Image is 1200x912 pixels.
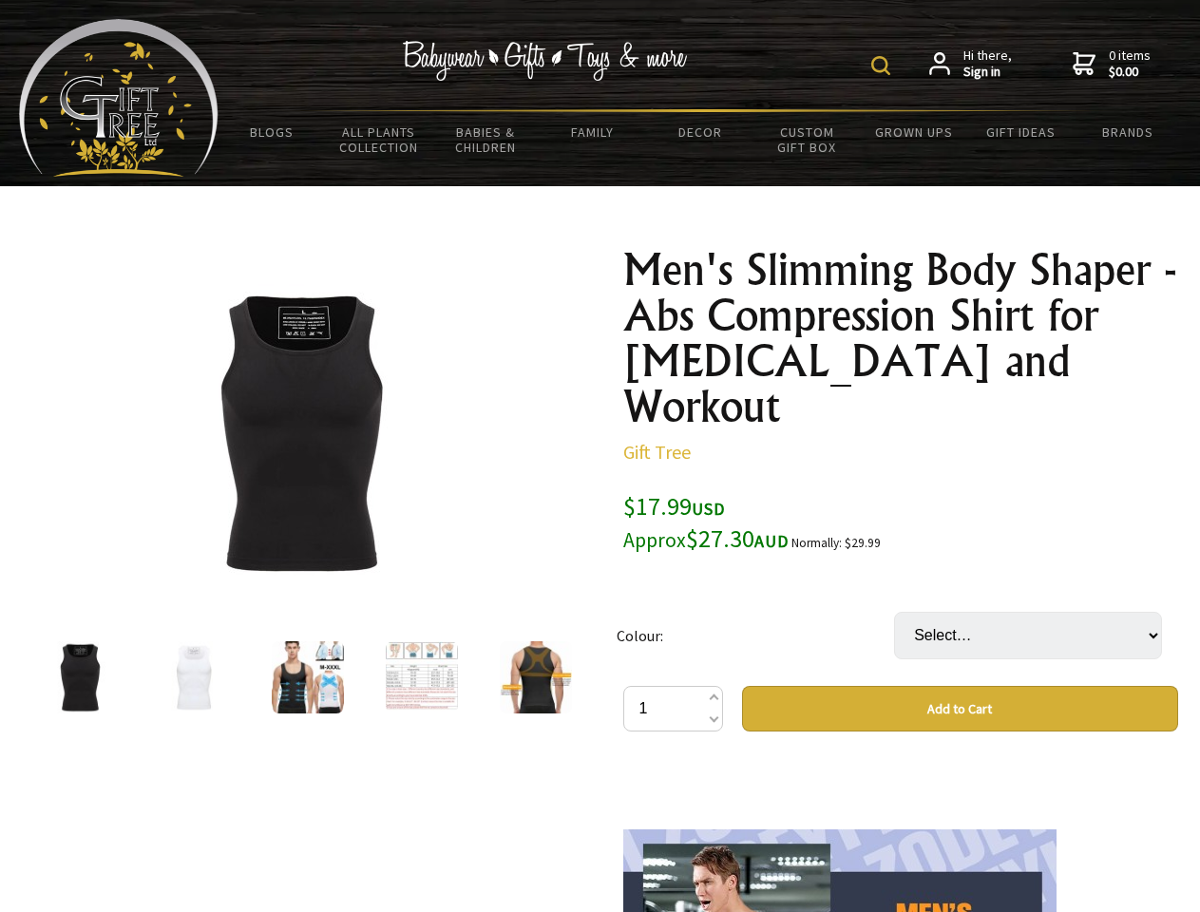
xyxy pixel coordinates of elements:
a: Gift Tree [623,440,691,464]
h1: Men's Slimming Body Shaper - Abs Compression Shirt for [MEDICAL_DATA] and Workout [623,247,1178,429]
a: Decor [646,112,753,152]
span: 0 items [1109,47,1151,81]
img: product search [871,56,890,75]
span: USD [692,498,725,520]
strong: $0.00 [1109,64,1151,81]
a: Custom Gift Box [753,112,861,167]
span: Hi there, [963,47,1012,81]
a: BLOGS [219,112,326,152]
img: Men's Slimming Body Shaper - Abs Compression Shirt for Gynecomastia and Workout [152,284,448,580]
a: All Plants Collection [326,112,433,167]
a: Gift Ideas [967,112,1075,152]
img: Babywear - Gifts - Toys & more [403,41,688,81]
a: Family [540,112,647,152]
span: $17.99 $27.30 [623,490,789,554]
small: Normally: $29.99 [791,535,881,551]
img: Men's Slimming Body Shaper - Abs Compression Shirt for Gynecomastia and Workout [386,641,458,713]
img: Babyware - Gifts - Toys and more... [19,19,219,177]
strong: Sign in [963,64,1012,81]
a: 0 items$0.00 [1073,47,1151,81]
button: Add to Cart [742,686,1178,731]
img: Men's Slimming Body Shaper - Abs Compression Shirt for Gynecomastia and Workout [272,641,344,713]
span: AUD [754,530,789,552]
img: Men's Slimming Body Shaper - Abs Compression Shirt for Gynecomastia and Workout [500,641,572,713]
a: Hi there,Sign in [929,47,1012,81]
img: Men's Slimming Body Shaper - Abs Compression Shirt for Gynecomastia and Workout [44,641,116,713]
a: Brands [1075,112,1182,152]
img: Men's Slimming Body Shaper - Abs Compression Shirt for Gynecomastia and Workout [158,641,230,713]
a: Grown Ups [860,112,967,152]
small: Approx [623,527,686,553]
a: Babies & Children [432,112,540,167]
td: Colour: [617,585,894,686]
